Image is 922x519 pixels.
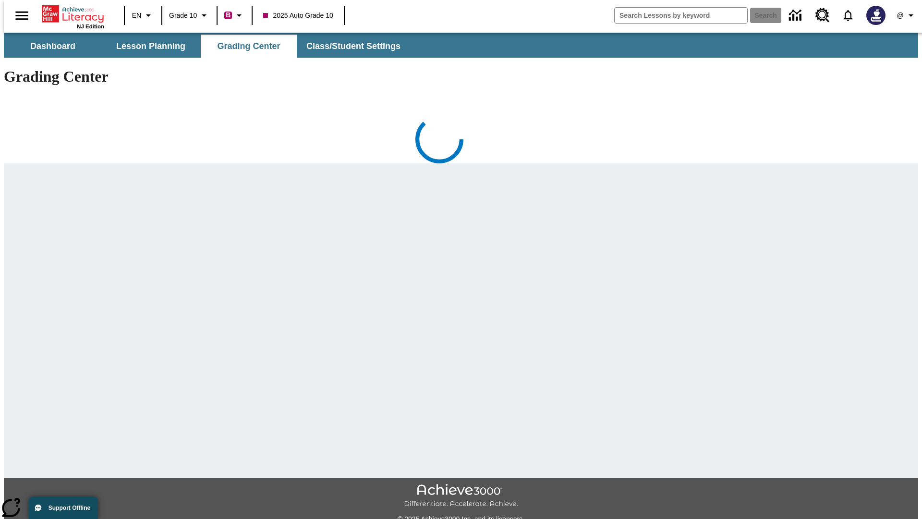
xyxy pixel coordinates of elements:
[306,41,400,52] span: Class/Student Settings
[169,11,197,21] span: Grade 10
[128,7,158,24] button: Language: EN, Select a language
[4,35,409,58] div: SubNavbar
[49,505,90,511] span: Support Offline
[263,11,333,21] span: 2025 Auto Grade 10
[4,68,918,86] h1: Grading Center
[201,35,297,58] button: Grading Center
[897,11,903,21] span: @
[132,11,141,21] span: EN
[299,35,408,58] button: Class/Student Settings
[891,7,922,24] button: Profile/Settings
[836,3,861,28] a: Notifications
[226,9,230,21] span: B
[42,3,104,29] div: Home
[8,1,36,30] button: Open side menu
[615,8,747,23] input: search field
[103,35,199,58] button: Lesson Planning
[30,41,75,52] span: Dashboard
[116,41,185,52] span: Lesson Planning
[42,4,104,24] a: Home
[810,2,836,28] a: Resource Center, Will open in new tab
[165,7,214,24] button: Grade: Grade 10, Select a grade
[783,2,810,29] a: Data Center
[5,35,101,58] button: Dashboard
[404,484,518,508] img: Achieve3000 Differentiate Accelerate Achieve
[217,41,280,52] span: Grading Center
[866,6,886,25] img: Avatar
[77,24,104,29] span: NJ Edition
[4,33,918,58] div: SubNavbar
[861,3,891,28] button: Select a new avatar
[220,7,249,24] button: Boost Class color is violet red. Change class color
[29,497,98,519] button: Support Offline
